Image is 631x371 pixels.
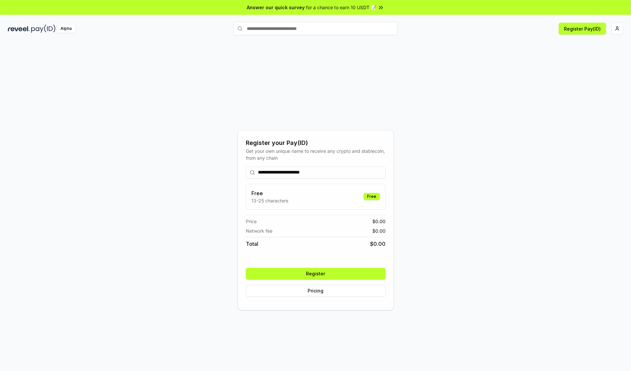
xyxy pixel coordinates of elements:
[251,189,288,197] h3: Free
[247,4,305,11] span: Answer our quick survey
[31,25,56,33] img: pay_id
[8,25,30,33] img: reveel_dark
[370,240,386,248] span: $ 0.00
[363,193,380,200] div: Free
[372,218,386,225] span: $ 0.00
[306,4,376,11] span: for a chance to earn 10 USDT 📝
[246,138,386,148] div: Register your Pay(ID)
[246,285,386,297] button: Pricing
[372,227,386,234] span: $ 0.00
[246,227,272,234] span: Network fee
[559,23,606,35] button: Register Pay(ID)
[246,218,257,225] span: Price
[57,25,75,33] div: Alpha
[246,240,258,248] span: Total
[246,148,386,161] div: Get your own unique name to receive any crypto and stablecoin, from any chain
[251,197,288,204] p: 13-25 characters
[246,268,386,280] button: Register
